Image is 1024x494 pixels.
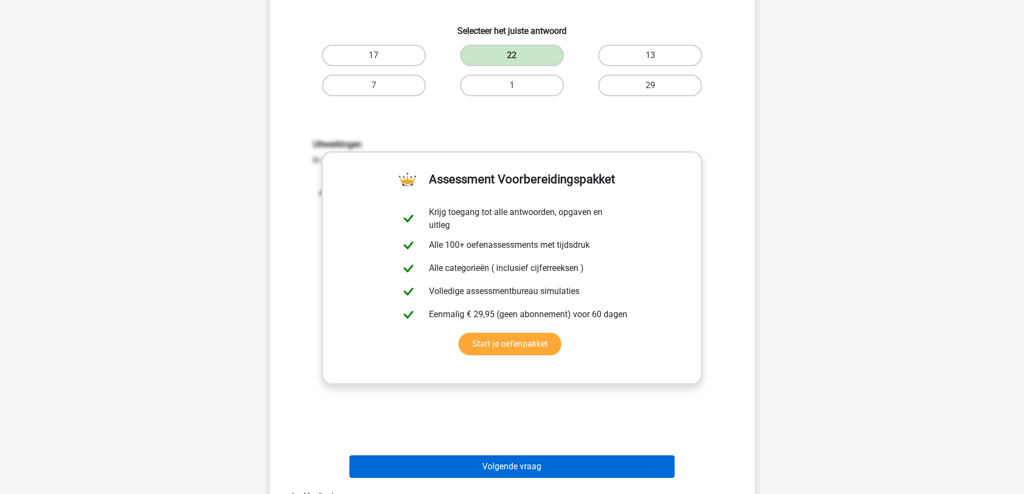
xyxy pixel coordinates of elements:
[598,45,702,66] label: 13
[287,17,737,36] h6: Selecteer het juiste antwoord
[322,45,426,66] label: 17
[459,333,561,355] a: Start je oefenpakket
[460,75,564,96] label: 1
[313,139,712,149] h6: Uitwerkingen
[460,45,564,66] label: 22
[318,176,342,205] tspan: -6
[305,139,720,267] div: In deze reeks vind je steeds het volgende getal door het voorgaande getal +7 te doen.
[322,75,426,96] label: 7
[349,455,675,478] button: Volgende vraag
[598,75,702,96] label: 29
